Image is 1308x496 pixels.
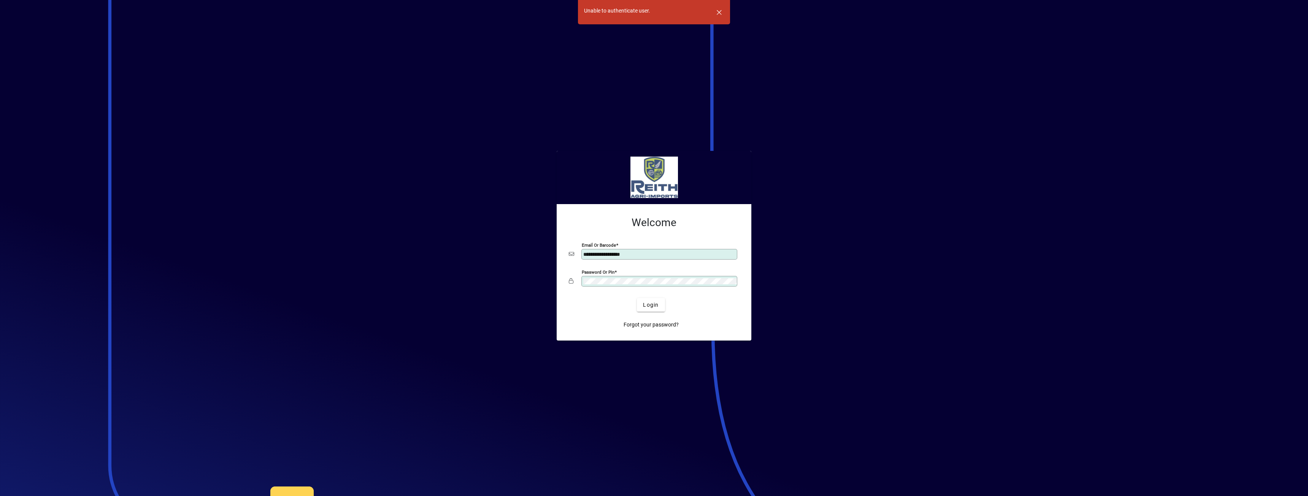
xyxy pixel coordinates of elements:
[643,301,659,309] span: Login
[624,321,679,329] span: Forgot your password?
[569,216,739,229] h2: Welcome
[582,242,616,248] mat-label: Email or Barcode
[637,298,665,312] button: Login
[582,269,614,275] mat-label: Password or Pin
[621,318,682,331] a: Forgot your password?
[584,7,650,15] div: Unable to authenticate user.
[710,3,728,21] button: Dismiss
